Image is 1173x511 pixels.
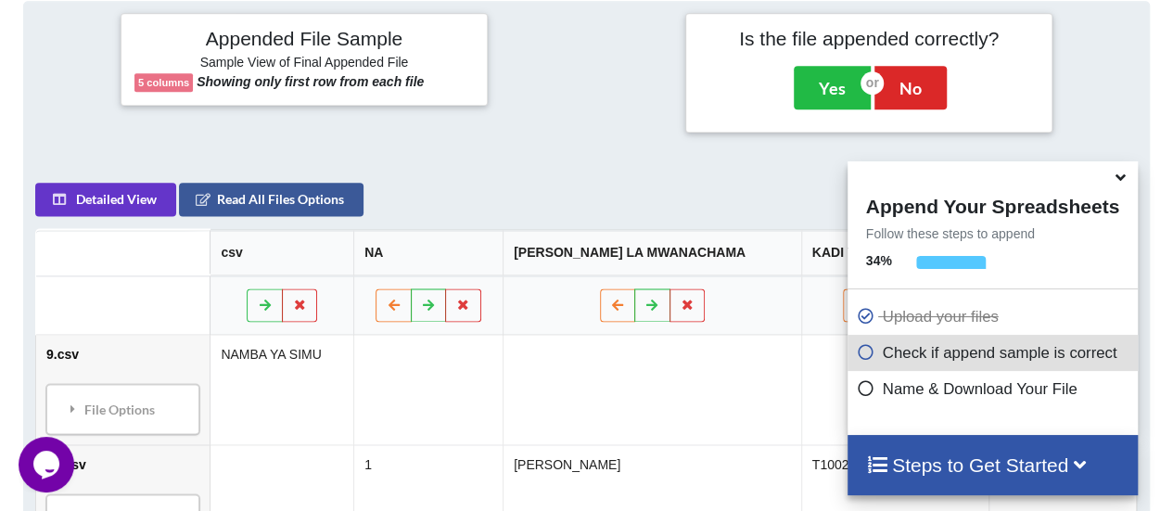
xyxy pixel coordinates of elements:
[179,183,363,216] button: Read All Files Options
[134,55,474,73] h6: Sample View of Final Appended File
[801,230,989,275] th: KADI YA MPIGA KURA
[19,437,78,492] iframe: chat widget
[36,335,210,444] td: 9.csv
[848,224,1138,243] p: Follow these steps to append
[857,305,1133,328] p: Upload your files
[794,66,871,109] button: Yes
[866,454,1119,477] h4: Steps to Get Started
[197,74,424,89] b: Showing only first row from each file
[699,27,1039,50] h4: Is the file appended correctly?
[857,341,1133,364] p: Check if append sample is correct
[354,230,504,275] th: NA
[848,190,1138,218] h4: Append Your Spreadsheets
[503,230,801,275] th: [PERSON_NAME] LA MWANACHAMA
[138,77,189,88] b: 5 columns
[210,230,354,275] th: csv
[866,253,892,268] b: 34 %
[874,66,947,109] button: No
[134,27,474,53] h4: Appended File Sample
[210,335,354,444] td: NAMBA YA SIMU
[35,183,176,216] button: Detailed View
[52,390,194,428] div: File Options
[857,377,1133,401] p: Name & Download Your File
